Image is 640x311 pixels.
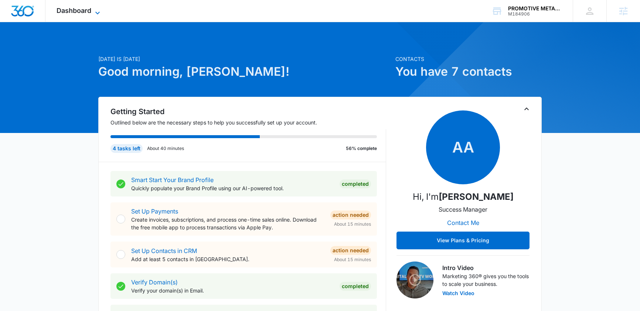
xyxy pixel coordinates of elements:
strong: [PERSON_NAME] [439,191,514,202]
button: Contact Me [440,214,487,232]
h3: Intro Video [442,263,530,272]
p: Contacts [395,55,542,63]
p: 56% complete [346,145,377,152]
p: Outlined below are the necessary steps to help you successfully set up your account. [110,119,386,126]
span: Dashboard [57,7,91,14]
a: Set Up Contacts in CRM [131,247,197,254]
div: account id [508,11,562,17]
p: Add at least 5 contacts in [GEOGRAPHIC_DATA]. [131,255,324,263]
div: 4 tasks left [110,144,143,153]
p: Marketing 360® gives you the tools to scale your business. [442,272,530,288]
h1: You have 7 contacts [395,63,542,81]
div: account name [508,6,562,11]
span: About 15 minutes [334,256,371,263]
p: Quickly populate your Brand Profile using our AI-powered tool. [131,184,334,192]
p: About 40 minutes [147,145,184,152]
p: [DATE] is [DATE] [98,55,391,63]
div: Completed [340,180,371,188]
button: View Plans & Pricing [396,232,530,249]
p: Create invoices, subscriptions, and process one-time sales online. Download the free mobile app t... [131,216,324,231]
h1: Good morning, [PERSON_NAME]! [98,63,391,81]
span: AA [426,110,500,184]
button: Watch Video [442,291,474,296]
div: Action Needed [330,246,371,255]
p: Hi, I'm [413,190,514,204]
button: Toggle Collapse [522,105,531,113]
p: Verify your domain(s) in Email. [131,287,334,294]
span: About 15 minutes [334,221,371,228]
div: Action Needed [330,211,371,219]
a: Smart Start Your Brand Profile [131,176,214,184]
a: Verify Domain(s) [131,278,178,286]
h2: Getting Started [110,106,386,117]
div: Completed [340,282,371,291]
a: Set Up Payments [131,208,178,215]
p: Success Manager [439,205,487,214]
img: Intro Video [396,262,433,298]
